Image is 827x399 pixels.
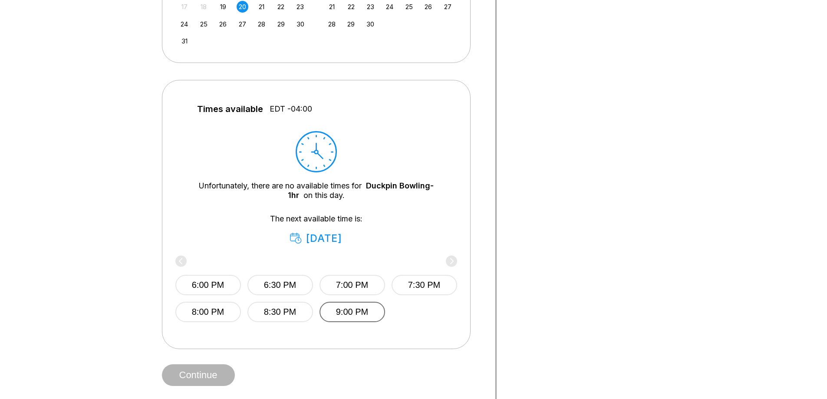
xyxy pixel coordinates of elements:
div: Choose Friday, September 26th, 2025 [422,1,434,13]
button: 6:00 PM [175,275,241,295]
div: Choose Monday, August 25th, 2025 [198,18,210,30]
div: Not available Monday, August 18th, 2025 [198,1,210,13]
button: 6:30 PM [247,275,313,295]
div: Choose Tuesday, August 19th, 2025 [217,1,229,13]
div: Choose Saturday, August 23rd, 2025 [294,1,306,13]
div: [DATE] [290,232,343,244]
div: Choose Tuesday, August 26th, 2025 [217,18,229,30]
div: Choose Tuesday, September 30th, 2025 [365,18,376,30]
div: Choose Sunday, September 28th, 2025 [326,18,338,30]
div: Choose Thursday, August 21st, 2025 [256,1,267,13]
div: Unfortunately, there are no available times for on this day. [188,181,444,200]
div: The next available time is: [188,214,444,244]
div: Choose Sunday, September 21st, 2025 [326,1,338,13]
div: Choose Sunday, August 24th, 2025 [178,18,190,30]
button: 9:00 PM [320,302,385,322]
a: Duckpin Bowling- 1hr [288,181,434,200]
div: Not available Sunday, August 17th, 2025 [178,1,190,13]
div: Choose Monday, September 29th, 2025 [345,18,357,30]
div: Choose Wednesday, August 27th, 2025 [237,18,248,30]
div: Choose Saturday, September 27th, 2025 [442,1,454,13]
button: 7:00 PM [320,275,385,295]
div: Choose Wednesday, September 24th, 2025 [384,1,395,13]
button: 8:00 PM [175,302,241,322]
button: 8:30 PM [247,302,313,322]
button: 7:30 PM [392,275,457,295]
span: Times available [197,104,263,114]
div: Choose Friday, August 29th, 2025 [275,18,287,30]
div: Choose Tuesday, September 23rd, 2025 [365,1,376,13]
span: EDT -04:00 [270,104,312,114]
div: Choose Saturday, August 30th, 2025 [294,18,306,30]
div: Choose Thursday, August 28th, 2025 [256,18,267,30]
div: Choose Thursday, September 25th, 2025 [403,1,415,13]
div: Choose Monday, September 22nd, 2025 [345,1,357,13]
div: Choose Friday, August 22nd, 2025 [275,1,287,13]
div: Choose Sunday, August 31st, 2025 [178,35,190,47]
div: Choose Wednesday, August 20th, 2025 [237,1,248,13]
